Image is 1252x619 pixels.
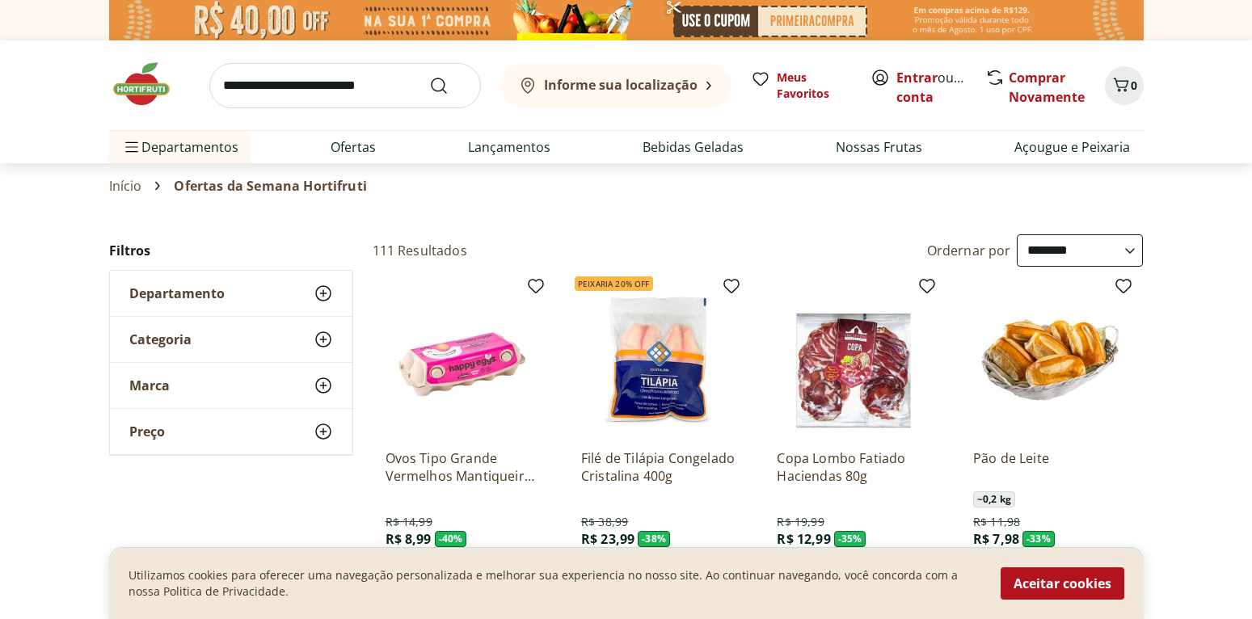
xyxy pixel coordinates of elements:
a: Copa Lombo Fatiado Haciendas 80g [777,449,930,485]
span: Departamentos [122,128,238,166]
span: Meus Favoritos [777,69,851,102]
img: Hortifruti [109,60,190,108]
b: Informe sua localização [544,76,698,94]
input: search [209,63,481,108]
span: R$ 7,98 [973,530,1019,548]
a: Comprar Novamente [1009,69,1085,106]
button: Submit Search [429,76,468,95]
a: Criar conta [896,69,985,106]
a: Filé de Tilápia Congelado Cristalina 400g [581,449,735,485]
a: Lançamentos [468,137,550,157]
span: 0 [1131,78,1137,93]
button: Aceitar cookies [1001,567,1124,600]
span: - 35 % [834,531,866,547]
span: Peixaria 20% OFF [575,276,653,291]
a: Pão de Leite [973,449,1127,485]
a: Nossas Frutas [836,137,922,157]
button: Preço [110,409,352,454]
span: - 33 % [1022,531,1055,547]
a: Ofertas [331,137,376,157]
span: R$ 8,99 [386,530,432,548]
button: Departamento [110,271,352,316]
a: Ovos Tipo Grande Vermelhos Mantiqueira Happy Eggs 10 Unidades [386,449,539,485]
img: Copa Lombo Fatiado Haciendas 80g [777,283,930,436]
span: - 38 % [638,531,670,547]
span: Categoria [129,331,192,347]
a: Açougue e Peixaria [1014,137,1130,157]
button: Informe sua localização [500,63,731,108]
button: Marca [110,363,352,408]
span: R$ 14,99 [386,514,432,530]
span: R$ 19,99 [777,514,824,530]
a: Início [109,179,142,193]
a: Bebidas Geladas [643,137,744,157]
p: Utilizamos cookies para oferecer uma navegação personalizada e melhorar sua experiencia no nosso ... [129,567,981,600]
span: ~ 0,2 kg [973,491,1015,507]
label: Ordernar por [927,242,1011,259]
span: - 40 % [435,531,467,547]
a: Entrar [896,69,938,86]
button: Carrinho [1105,66,1144,105]
button: Menu [122,128,141,166]
img: Filé de Tilápia Congelado Cristalina 400g [581,283,735,436]
span: R$ 12,99 [777,530,830,548]
img: Pão de Leite [973,283,1127,436]
a: Meus Favoritos [751,69,851,102]
span: Marca [129,377,170,394]
span: Preço [129,423,165,440]
span: R$ 23,99 [581,530,634,548]
span: Ofertas da Semana Hortifruti [174,179,366,193]
span: R$ 11,98 [973,514,1020,530]
img: Ovos Tipo Grande Vermelhos Mantiqueira Happy Eggs 10 Unidades [386,283,539,436]
h2: 111 Resultados [373,242,467,259]
span: R$ 38,99 [581,514,628,530]
h2: Filtros [109,234,353,267]
span: ou [896,68,968,107]
button: Categoria [110,317,352,362]
span: Departamento [129,285,225,301]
